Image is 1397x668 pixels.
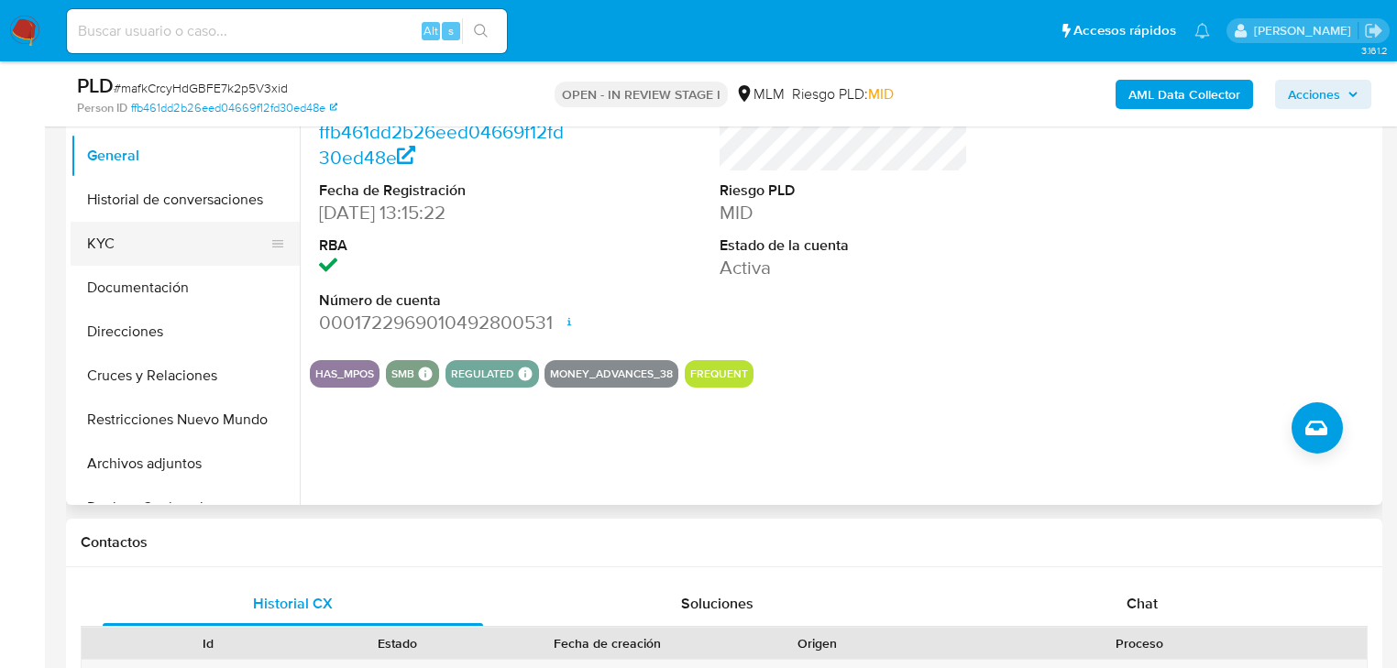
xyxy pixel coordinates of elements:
dd: MID [720,200,968,225]
b: PLD [77,71,114,100]
div: Estado [316,634,480,652]
button: Devices Geolocation [71,486,300,530]
dt: Estado de la cuenta [720,235,968,256]
button: KYC [71,222,285,266]
div: Fecha de creación [505,634,709,652]
span: Chat [1127,593,1158,614]
a: ffb461dd2b26eed04669f12fd30ed48e [319,118,564,170]
p: OPEN - IN REVIEW STAGE I [555,82,728,107]
span: 3.161.2 [1361,43,1388,58]
span: Historial CX [253,593,333,614]
button: AML Data Collector [1116,80,1253,109]
dd: 0001722969010492800531 [319,310,567,335]
button: Acciones [1275,80,1371,109]
button: Historial de conversaciones [71,178,300,222]
b: AML Data Collector [1128,80,1240,109]
button: Documentación [71,266,300,310]
input: Buscar usuario o caso... [67,19,507,43]
h1: Contactos [81,533,1368,552]
div: MLM [735,84,785,104]
dt: Número de cuenta [319,290,567,311]
span: Riesgo PLD: [792,84,894,104]
span: Acciones [1288,80,1340,109]
p: erika.juarez@mercadolibre.com.mx [1254,22,1358,39]
div: Proceso [925,634,1354,652]
span: Alt [423,22,438,39]
button: Cruces y Relaciones [71,354,300,398]
span: s [448,22,454,39]
button: Direcciones [71,310,300,354]
button: General [71,134,300,178]
div: Origen [735,634,899,652]
button: search-icon [462,18,500,44]
b: Person ID [77,100,127,116]
span: # mafkCrcyHdGBFE7k2p5V3xid [114,79,288,97]
span: MID [868,83,894,104]
button: Archivos adjuntos [71,442,300,486]
dd: [DATE] 13:15:22 [319,200,567,225]
dt: Fecha de Registración [319,181,567,201]
span: Soluciones [681,593,753,614]
dt: RBA [319,235,567,256]
button: Restricciones Nuevo Mundo [71,398,300,442]
dd: Activa [720,255,968,280]
div: Id [126,634,291,652]
a: Salir [1364,21,1383,40]
span: Accesos rápidos [1073,21,1176,40]
dt: Riesgo PLD [720,181,968,201]
a: Notificaciones [1194,23,1210,38]
a: ffb461dd2b26eed04669f12fd30ed48e [131,100,337,116]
